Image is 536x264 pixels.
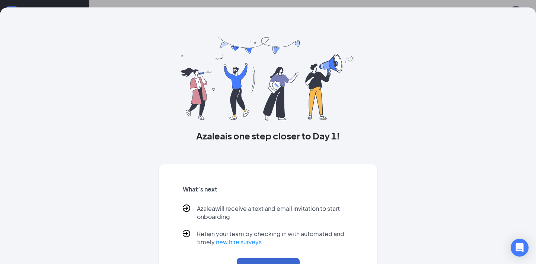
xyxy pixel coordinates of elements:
h5: What’s next [183,185,354,193]
a: new hire surveys [216,238,262,246]
p: Azalea will receive a text and email invitation to start onboarding [197,205,354,221]
div: Open Intercom Messenger [511,239,529,257]
img: you are all set [181,37,355,120]
h3: Azalea is one step closer to Day 1! [159,129,377,142]
p: Retain your team by checking in with automated and timely [197,230,354,246]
